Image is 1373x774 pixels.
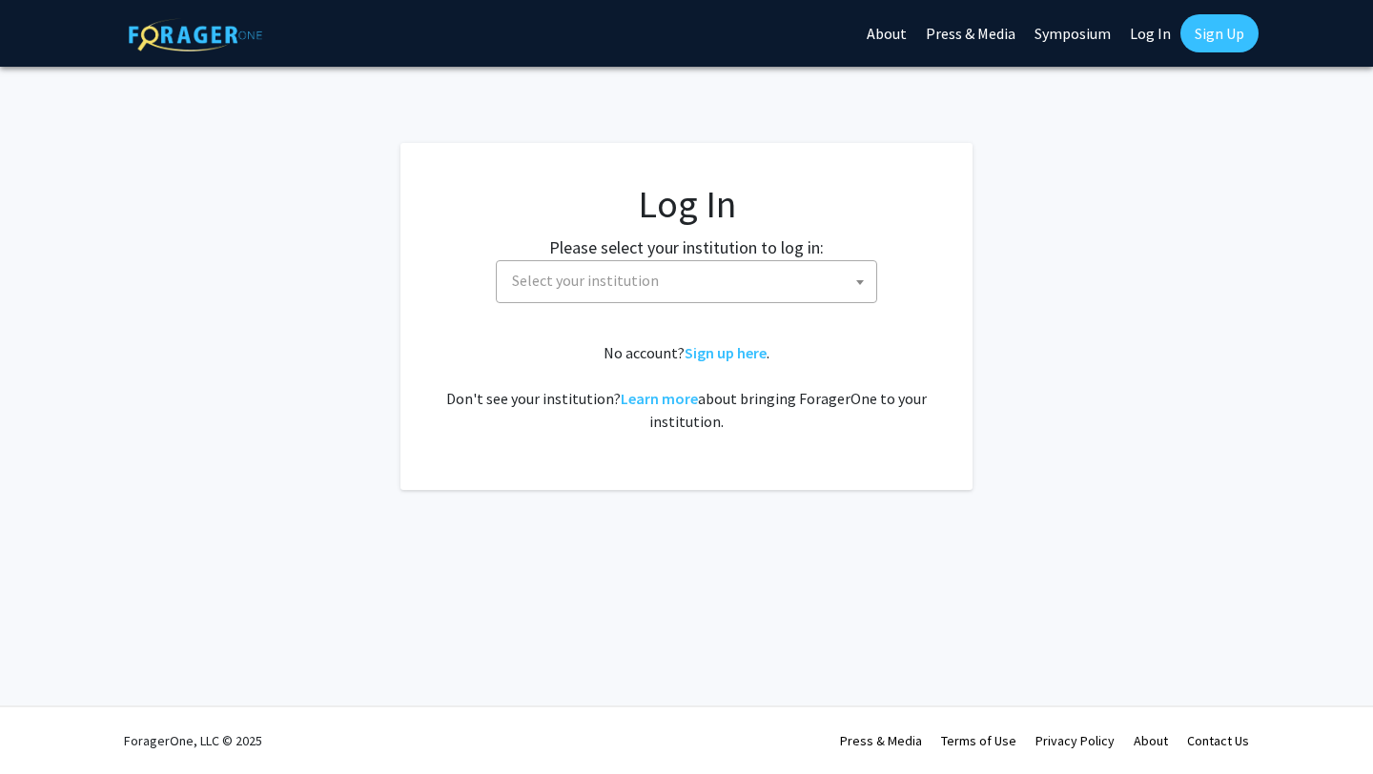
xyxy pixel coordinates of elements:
[1187,732,1249,749] a: Contact Us
[512,271,659,290] span: Select your institution
[549,234,824,260] label: Please select your institution to log in:
[941,732,1016,749] a: Terms of Use
[129,18,262,51] img: ForagerOne Logo
[439,181,934,227] h1: Log In
[1134,732,1168,749] a: About
[685,343,767,362] a: Sign up here
[1180,14,1259,52] a: Sign Up
[439,341,934,433] div: No account? . Don't see your institution? about bringing ForagerOne to your institution.
[621,389,698,408] a: Learn more about bringing ForagerOne to your institution
[840,732,922,749] a: Press & Media
[504,261,876,300] span: Select your institution
[124,707,262,774] div: ForagerOne, LLC © 2025
[1035,732,1115,749] a: Privacy Policy
[496,260,877,303] span: Select your institution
